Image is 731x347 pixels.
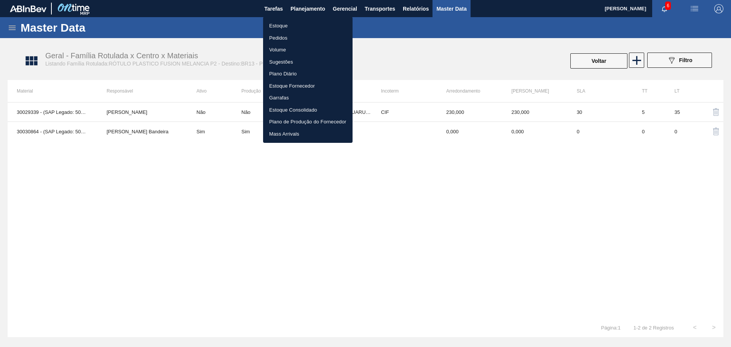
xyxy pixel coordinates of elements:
[263,92,353,104] a: Garrafas
[263,20,353,32] a: Estoque
[263,80,353,92] a: Estoque Fornecedor
[263,32,353,44] a: Pedidos
[263,104,353,116] a: Estoque Consolidado
[263,68,353,80] a: Plano Diário
[263,44,353,56] a: Volume
[263,116,353,128] a: Plano de Produção do Fornecedor
[263,128,353,140] a: Mass Arrivals
[263,56,353,68] a: Sugestões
